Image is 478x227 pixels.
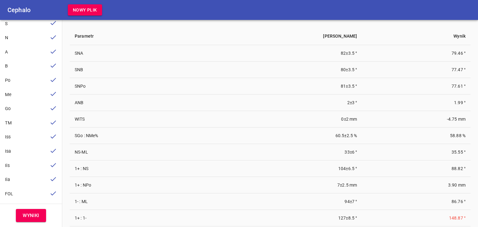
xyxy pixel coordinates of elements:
[70,62,196,78] th: SNB
[362,177,471,193] td: 3.90 mm
[70,45,196,62] th: SNA
[16,209,46,222] button: Wyniki
[7,5,30,15] h6: Cephalo
[362,111,471,127] td: -4.75 mm
[5,134,11,140] span: Iss
[23,211,39,220] span: Wyniki
[362,127,471,144] td: 58.88 %
[5,92,12,97] span: Me
[70,127,196,144] th: SGo : NMe%
[5,49,8,55] span: A
[70,27,196,45] th: Parametr
[362,62,471,78] td: 77.47 °
[196,45,362,62] td: 82 ± 3.5 °
[5,163,10,168] span: Iis
[362,193,471,210] td: 86.76 °
[73,6,97,14] span: Nowy plik
[5,149,11,154] span: Isa
[70,144,196,160] th: NS-ML
[362,27,471,45] th: Wynik
[196,210,362,226] td: 127 ± 8.5 °
[5,35,8,40] span: N
[196,78,362,95] td: 81 ± 3.5 °
[5,78,10,83] span: Po
[362,210,471,226] td: 148.87 °
[362,144,471,160] td: 35.55 °
[70,111,196,127] th: WITS
[196,62,362,78] td: 80 ± 3.5 °
[196,95,362,111] td: 2 ± 3 °
[5,177,10,182] span: Iia
[196,177,362,193] td: 7 ± 2.5 mm
[70,78,196,95] th: SNPo
[196,127,362,144] td: 60.5 ± 2.5 %
[5,191,13,197] span: FOL
[70,160,196,177] th: 1+ : NS
[5,120,12,126] span: TM
[70,193,196,210] th: 1- : ML
[68,4,102,16] button: Nowy plik
[5,63,8,69] span: B
[362,95,471,111] td: 1.99 °
[70,210,196,226] th: 1+ : 1-
[70,177,196,193] th: 1+ : NPo
[196,111,362,127] td: 0 ± 2 mm
[362,160,471,177] td: 88.82 °
[196,160,362,177] td: 104 ± 6.5 °
[5,21,8,26] span: S
[196,144,362,160] td: 33 ± 6 °
[5,106,11,111] span: Go
[362,78,471,95] td: 77.61 °
[70,95,196,111] th: ANB
[362,45,471,62] td: 79.46 °
[196,27,362,45] th: [PERSON_NAME]
[196,193,362,210] td: 94 ± 7 °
